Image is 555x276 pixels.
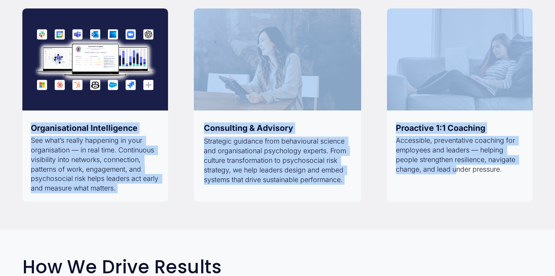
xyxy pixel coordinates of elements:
p: Strategic guidance from behavioural science and organisational psychology experts. From culture t... [204,137,351,184]
p: See what’s really happening in your organisation — in real time. Continuous visibility into netwo... [31,136,159,193]
strong: Organisational Intelligence [31,123,138,133]
strong: Proactive 1:1 Coaching [396,123,485,133]
strong: Consulting & Advisory [204,123,293,133]
p: Accessible, preventative coaching for employees and leaders — helping people strengthen resilienc... [396,136,524,174]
